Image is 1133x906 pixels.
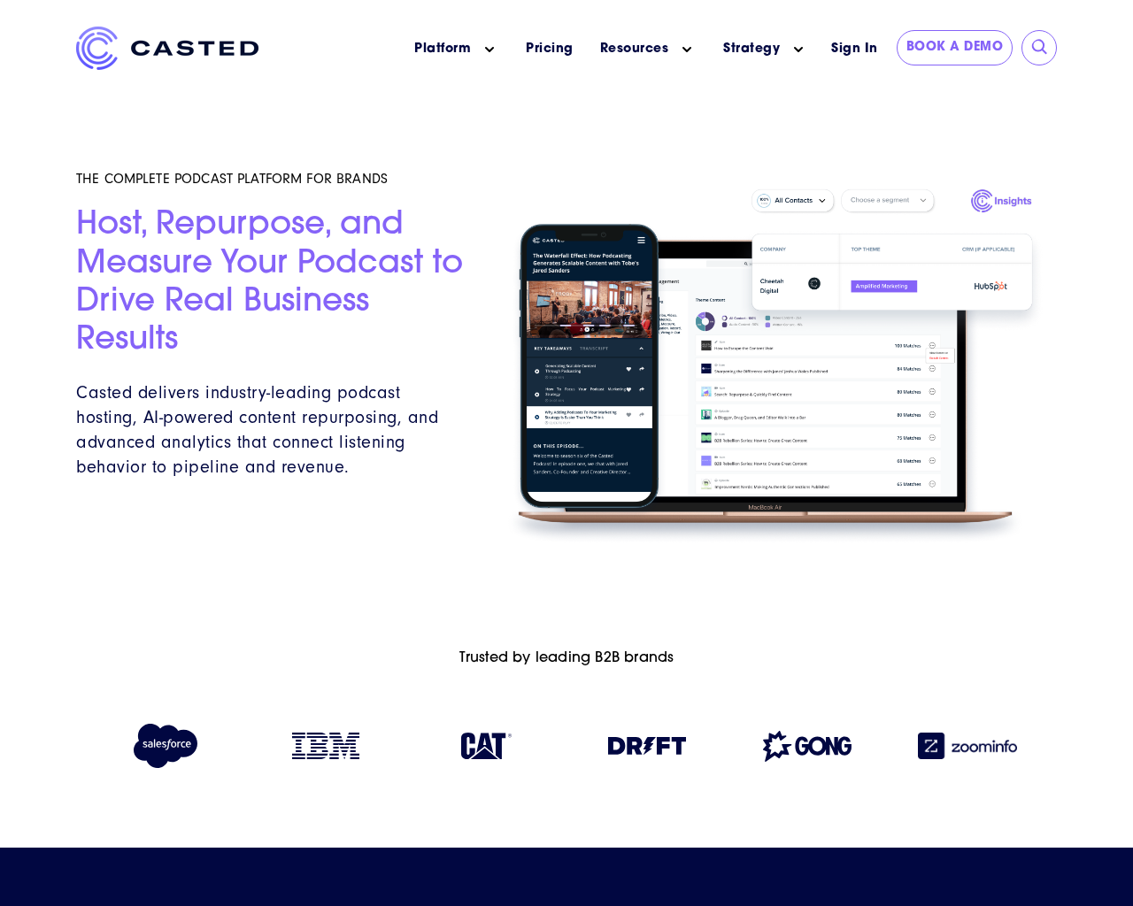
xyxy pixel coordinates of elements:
[608,737,686,755] img: Drift logo
[76,207,473,360] h2: Host, Repurpose, and Measure Your Podcast to Drive Real Business Results
[918,733,1017,759] img: Zoominfo logo
[461,733,512,759] img: Caterpillar logo
[1031,39,1049,57] input: Submit
[76,382,438,477] span: Casted delivers industry-leading podcast hosting, AI-powered content repurposing, and advanced an...
[723,40,780,58] a: Strategy
[292,733,359,759] img: IBM logo
[600,40,669,58] a: Resources
[763,731,852,762] img: Gong logo
[285,27,821,72] nav: Main menu
[821,30,888,68] a: Sign In
[76,170,473,188] h5: THE COMPLETE PODCAST PLATFORM FOR BRANDS
[494,180,1057,554] img: Homepage Hero
[76,650,1057,667] h6: Trusted by leading B2B brands
[526,40,574,58] a: Pricing
[127,724,205,768] img: Salesforce logo
[76,27,258,70] img: Casted_Logo_Horizontal_FullColor_PUR_BLUE
[897,30,1014,65] a: Book a Demo
[414,40,471,58] a: Platform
